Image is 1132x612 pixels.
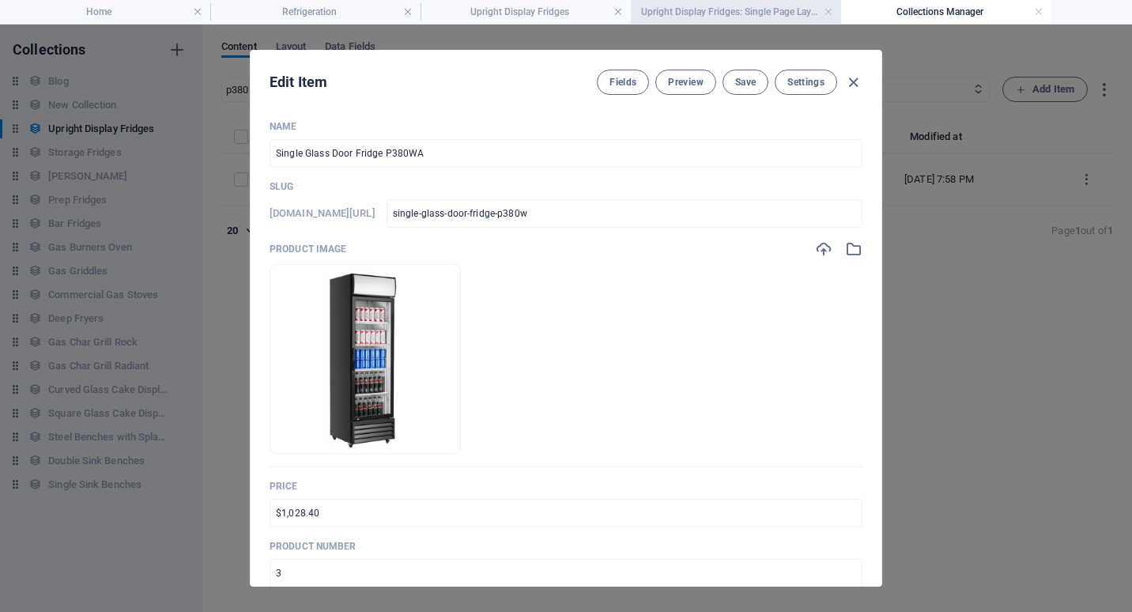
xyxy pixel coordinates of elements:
i: Select from file manager or stock photos [845,240,862,258]
h4: Upright Display Fridges: Single Page Layout [631,3,841,21]
h2: Edit Item [270,73,327,92]
h6: Slug is the URL under which this item can be found, so it must be unique. [270,204,375,223]
span: Preview [668,76,703,89]
button: Preview [655,70,715,95]
span: Fields [609,76,636,89]
button: Save [723,70,768,95]
p: Slug [270,180,862,193]
p: Product number [270,540,862,553]
button: Fields [597,70,649,95]
h4: Refrigeration [210,3,421,21]
h4: Collections Manager [841,3,1051,21]
p: Product image [270,243,346,255]
h4: Upright Display Fridges [421,3,631,21]
span: Save [735,76,756,89]
p: Price [270,480,862,493]
img: P380WAMain2-GqmkfnpFuNz76dtHp48eUw.jpg [322,265,409,453]
button: Settings [775,70,837,95]
p: Name [270,120,862,133]
span: Settings [787,76,824,89]
input: 0 [270,559,862,587]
